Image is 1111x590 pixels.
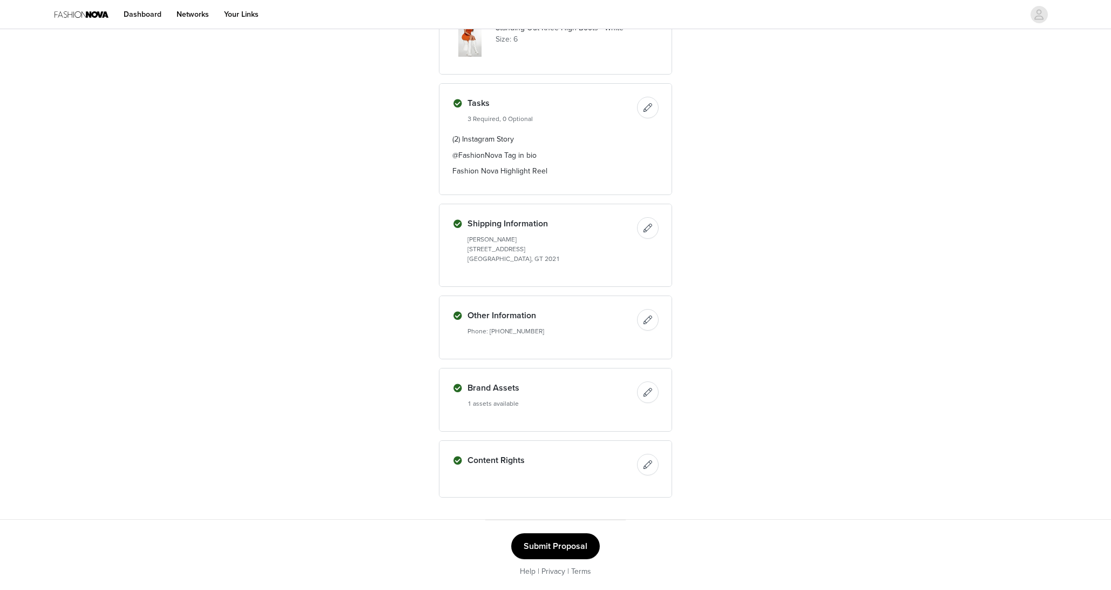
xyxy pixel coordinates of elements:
span: (2) Instagram Story [452,135,514,144]
a: Your Links [218,2,265,26]
a: Help [520,567,536,576]
span: | [538,567,539,576]
button: Submit Proposal [511,533,600,559]
div: Content Rights [439,440,672,498]
h5: [PERSON_NAME] [STREET_ADDRESS] [GEOGRAPHIC_DATA], GT 2021 [468,234,633,264]
span: | [567,567,569,576]
a: Privacy [541,567,565,576]
h5: 3 Required, 0 Optional [468,114,633,124]
p: Size: 6 [496,33,659,45]
h4: Content Rights [468,454,633,467]
span: @FashionNova Tag in bio [452,151,537,160]
img: Fashion Nova Logo [55,2,109,26]
div: Shipping Information [439,204,672,287]
div: Other Information [439,296,672,359]
h4: Other Information [468,309,633,322]
div: avatar [1034,6,1044,23]
a: Terms [571,567,591,576]
div: Tasks [439,83,672,195]
a: Dashboard [117,2,168,26]
span: Fashion Nova Highlight Reel [452,166,547,176]
div: Brand Assets [439,368,672,432]
h4: Brand Assets [468,381,633,394]
a: Networks [170,2,215,26]
h4: Shipping Information [468,217,633,230]
h5: Phone: [PHONE_NUMBER] [468,326,633,336]
h4: Tasks [468,97,633,110]
h5: 1 assets available [468,399,633,408]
